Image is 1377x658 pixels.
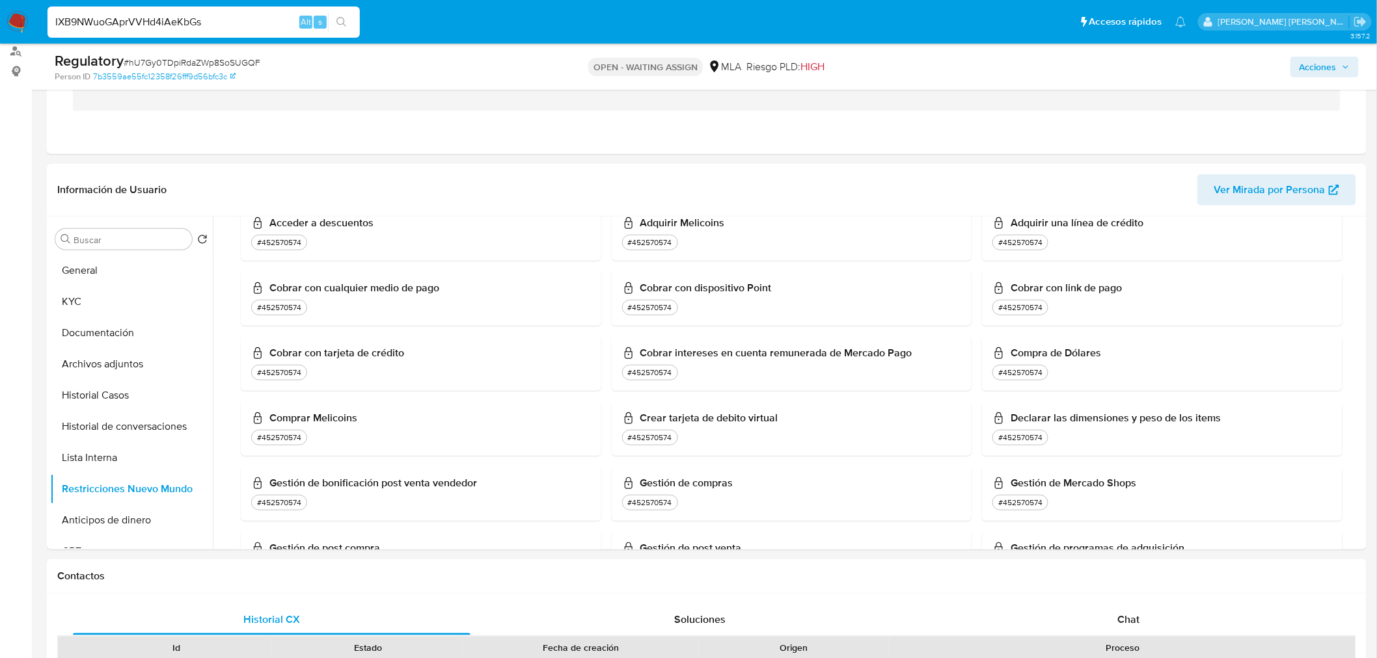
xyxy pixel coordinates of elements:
[899,641,1346,654] div: Proceso
[61,234,71,244] button: Buscar
[57,183,167,196] h1: Información de Usuario
[1197,174,1356,205] button: Ver Mirada por Persona
[472,641,689,654] div: Fecha de creación
[708,60,741,74] div: MLA
[746,60,825,74] span: Riesgo PLD:
[124,56,260,69] span: # hU7Gy0TDpiRdaZWp8SoSUGQF
[1089,15,1162,29] span: Accesos rápidos
[57,570,1356,583] h1: Contactos
[50,505,213,536] button: Anticipos de dinero
[1290,57,1359,77] button: Acciones
[1214,174,1326,205] span: Ver Mirada por Persona
[55,71,90,83] b: Person ID
[50,473,213,505] button: Restricciones Nuevo Mundo
[90,641,263,654] div: Id
[50,349,213,380] button: Archivos adjuntos
[50,536,213,567] button: CBT
[50,442,213,473] button: Lista Interna
[1175,16,1186,27] a: Notificaciones
[1300,57,1337,77] span: Acciones
[800,59,825,74] span: HIGH
[50,317,213,349] button: Documentación
[1218,16,1350,28] p: roberto.munoz@mercadolibre.com
[50,286,213,317] button: KYC
[675,612,726,627] span: Soluciones
[50,380,213,411] button: Historial Casos
[50,411,213,442] button: Historial de conversaciones
[55,50,124,71] b: Regulatory
[93,71,236,83] a: 7b3559ae55fc12358f26fff9d56bfc3c
[281,641,454,654] div: Estado
[74,234,187,246] input: Buscar
[1350,31,1370,41] span: 3.157.2
[243,612,300,627] span: Historial CX
[48,14,360,31] input: Buscar usuario o caso...
[318,16,322,28] span: s
[50,255,213,286] button: General
[197,234,208,248] button: Volver al orden por defecto
[1118,612,1140,627] span: Chat
[1354,15,1367,29] a: Salir
[588,58,703,76] p: OPEN - WAITING ASSIGN
[707,641,880,654] div: Origen
[328,13,355,31] button: search-icon
[301,16,311,28] span: Alt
